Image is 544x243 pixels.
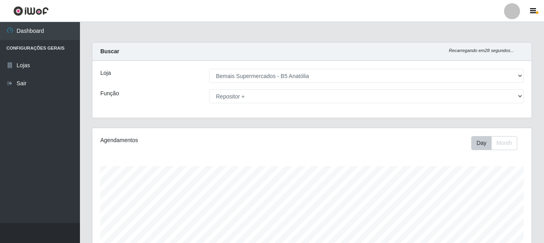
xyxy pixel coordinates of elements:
[449,48,514,53] i: Recarregando em 28 segundos...
[100,69,111,77] label: Loja
[471,136,524,150] div: Toolbar with button groups
[471,136,517,150] div: First group
[100,136,270,145] div: Agendamentos
[100,89,119,98] label: Função
[471,136,492,150] button: Day
[491,136,517,150] button: Month
[13,6,49,16] img: CoreUI Logo
[100,48,119,54] strong: Buscar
